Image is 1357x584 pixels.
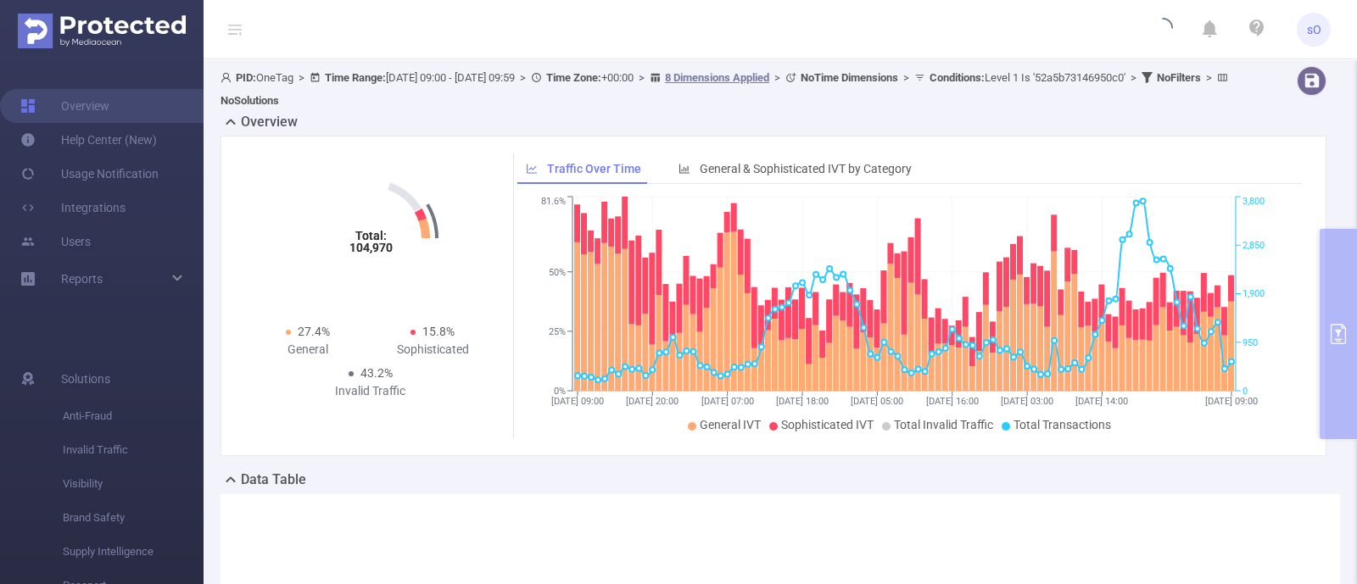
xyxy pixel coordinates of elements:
span: 15.8% [422,325,455,338]
div: Sophisticated [371,341,496,359]
a: Overview [20,89,109,123]
tspan: 104,970 [349,241,392,254]
tspan: 1,900 [1243,289,1265,300]
span: Sophisticated IVT [781,418,874,431]
b: No Time Dimensions [801,71,898,84]
span: 27.4% [298,325,330,338]
tspan: [DATE] 05:00 [851,396,903,407]
i: icon: loading [1153,18,1173,42]
span: Invalid Traffic [63,433,204,467]
b: No Filters [1157,71,1201,84]
tspan: [DATE] 07:00 [701,396,753,407]
a: Usage Notification [20,157,159,191]
tspan: [DATE] 09:00 [551,396,604,407]
tspan: [DATE] 03:00 [1001,396,1053,407]
span: General IVT [700,418,761,431]
span: sO [1307,13,1321,47]
span: Solutions [61,362,110,396]
span: > [1201,71,1217,84]
tspan: 2,850 [1243,240,1265,251]
span: Reports [61,272,103,286]
span: Traffic Over Time [547,162,641,175]
i: icon: line-chart [526,163,538,175]
a: Integrations [20,191,126,225]
a: Help Center (New) [20,123,157,157]
b: PID: [236,71,256,84]
tspan: 25% [549,326,566,337]
div: General [245,341,371,359]
img: Protected Media [18,14,186,48]
span: Brand Safety [63,501,204,535]
tspan: 3,800 [1243,197,1265,208]
a: Reports [61,262,103,296]
tspan: Total: [355,229,386,242]
tspan: 0 [1243,386,1248,397]
b: Time Range: [325,71,386,84]
span: Supply Intelligence [63,535,204,569]
span: > [898,71,914,84]
tspan: [DATE] 09:00 [1205,396,1258,407]
b: Conditions : [930,71,985,84]
tspan: 0% [554,386,566,397]
b: No Solutions [221,94,279,107]
span: OneTag [DATE] 09:00 - [DATE] 09:59 +00:00 [221,71,1232,107]
span: Total Invalid Traffic [894,418,993,431]
tspan: 50% [549,267,566,278]
span: > [1125,71,1142,84]
tspan: [DATE] 20:00 [626,396,678,407]
h2: Overview [241,112,298,132]
span: Level 1 Is '52a5b73146950c0' [930,71,1125,84]
div: Invalid Traffic [308,382,433,400]
tspan: [DATE] 16:00 [925,396,978,407]
tspan: [DATE] 18:00 [776,396,829,407]
span: Visibility [63,467,204,501]
span: > [293,71,310,84]
i: icon: bar-chart [678,163,690,175]
span: Total Transactions [1014,418,1111,431]
tspan: [DATE] 14:00 [1075,396,1128,407]
span: > [769,71,785,84]
u: 8 Dimensions Applied [665,71,769,84]
span: 43.2% [360,366,393,380]
h2: Data Table [241,470,306,490]
a: Users [20,225,91,259]
span: > [515,71,531,84]
span: > [634,71,650,84]
span: General & Sophisticated IVT by Category [700,162,912,175]
tspan: 950 [1243,337,1258,348]
span: Anti-Fraud [63,399,204,433]
tspan: 81.6% [541,197,566,208]
i: icon: user [221,72,236,83]
b: Time Zone: [546,71,601,84]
